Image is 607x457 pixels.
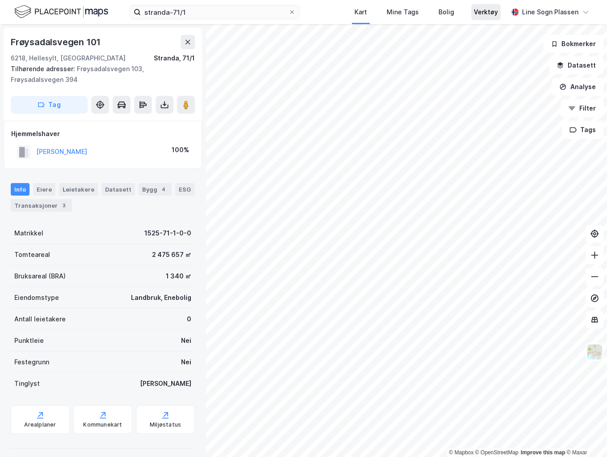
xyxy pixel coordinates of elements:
iframe: Chat Widget [562,414,607,457]
span: Tilhørende adresser: [11,65,77,73]
div: 4 [159,185,168,194]
div: Punktleie [14,335,44,346]
div: Bruksareal (BRA) [14,271,66,282]
div: 1 340 ㎡ [166,271,191,282]
div: Matrikkel [14,228,43,239]
div: 6218, Hellesylt, [GEOGRAPHIC_DATA] [11,53,126,64]
div: 3 [59,201,68,210]
div: Eiere [33,183,55,196]
div: Hjemmelshaver [11,128,194,139]
div: Nei [181,335,191,346]
a: Improve this map [521,449,565,456]
img: logo.f888ab2527a4732fd821a326f86c7f29.svg [14,4,108,20]
button: Analyse [552,78,603,96]
img: Z [586,343,603,360]
div: Eiendomstype [14,292,59,303]
div: ESG [175,183,194,196]
div: Kontrollprogram for chat [562,414,607,457]
button: Filter [561,99,603,117]
div: Bygg [139,183,172,196]
div: Datasett [101,183,135,196]
div: Antall leietakere [14,314,66,325]
div: Frøysadalsvegen 101 [11,35,102,49]
button: Datasett [549,56,603,74]
div: Nei [181,357,191,367]
div: Tomteareal [14,249,50,260]
div: Kart [354,7,367,17]
div: Miljøstatus [150,421,181,428]
div: Festegrunn [14,357,49,367]
div: 1525-71-1-0-0 [144,228,191,239]
button: Tag [11,96,88,114]
div: Info [11,183,30,196]
button: Bokmerker [543,35,603,53]
div: Mine Tags [387,7,419,17]
div: Line Sogn Plassen [522,7,578,17]
div: 2 475 657 ㎡ [152,249,191,260]
button: Tags [562,121,603,139]
div: Verktøy [474,7,498,17]
div: Kommunekart [83,421,122,428]
div: Arealplaner [24,421,56,428]
div: 100% [172,145,189,155]
div: Landbruk, Enebolig [131,292,191,303]
input: Søk på adresse, matrikkel, gårdeiere, leietakere eller personer [141,5,288,19]
div: Frøysadalsvegen 103, Frøysadalsvegen 394 [11,64,188,85]
div: Leietakere [59,183,98,196]
a: Mapbox [449,449,473,456]
div: Bolig [438,7,454,17]
div: Stranda, 71/1 [154,53,195,64]
div: 0 [187,314,191,325]
div: [PERSON_NAME] [140,378,191,389]
div: Tinglyst [14,378,40,389]
div: Transaksjoner [11,199,72,212]
a: OpenStreetMap [475,449,518,456]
